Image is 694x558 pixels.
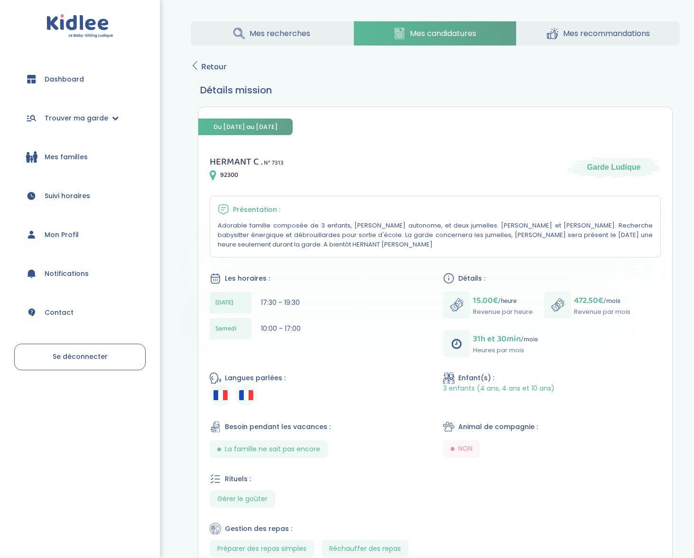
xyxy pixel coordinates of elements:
span: Mon Profil [45,230,79,240]
a: Mes familles [14,140,146,174]
a: Mon Profil [14,218,146,252]
span: Les horaires : [225,274,270,284]
p: /mois [574,294,630,307]
p: Heures par mois [473,346,538,355]
img: logo.svg [46,14,113,38]
a: Mes recherches [191,21,353,46]
span: Notifications [45,269,89,279]
span: 10:00 - 17:00 [261,324,301,333]
span: Enfant(s) : [458,373,494,383]
span: Mes recherches [250,27,310,39]
span: Langues parlées : [225,373,286,383]
span: Réchauffer des repas [322,540,408,558]
span: Besoin pendant les vacances : [225,422,331,432]
span: Rituels : [225,474,251,484]
span: Mes candidatures [410,27,476,39]
span: 472.50€ [574,294,603,307]
h3: Détails mission [200,83,670,97]
p: /mois [473,332,538,346]
span: 92300 [220,170,238,180]
span: N° 7313 [264,158,284,168]
span: Se déconnecter [53,352,108,361]
span: Mes recommandations [563,27,650,39]
span: NON [458,444,472,454]
span: Trouver ma garde [45,113,108,123]
a: Notifications [14,256,146,291]
span: Retour [201,60,227,73]
span: Gestion des repas : [225,524,292,534]
a: Mes candidatures [354,21,517,46]
span: Préparer des repas simples [210,540,314,558]
a: Se déconnecter [14,344,146,370]
span: Contact [45,308,74,318]
span: 17:30 - 19:30 [261,298,300,307]
a: Contact [14,295,146,329]
span: Garde Ludique [587,162,641,173]
span: Samedi [215,324,237,334]
span: 3 enfants (4 ans, 4 ans et 10 ans) [443,384,555,393]
span: 15.00€ [473,294,498,307]
span: Suivi horaires [45,191,90,201]
span: Détails : [458,274,485,284]
a: Dashboard [14,62,146,96]
span: [DATE] [215,298,233,308]
span: Mes familles [45,152,88,162]
p: Revenue par mois [574,307,630,317]
span: Animal de compagnie : [458,422,538,432]
img: Français [213,390,228,400]
a: Retour [191,60,227,73]
span: Dashboard [45,74,84,84]
span: HERMANT C . [210,154,262,169]
p: Revenue par heure [473,307,533,317]
img: Français [239,390,253,400]
a: Trouver ma garde [14,101,146,135]
p: Adorable famille composée de 3 enfants, [PERSON_NAME] autonome, et deux jumelles. [PERSON_NAME] e... [218,221,653,249]
p: /heure [473,294,533,307]
span: Présentation : [233,205,280,215]
span: Gérer le goûter [210,490,275,508]
a: Suivi horaires [14,179,146,213]
span: La famille ne sait pas encore [225,444,320,454]
span: 31h et 30min [473,332,521,346]
span: Du [DATE] au [DATE] [198,119,293,135]
a: Mes recommandations [517,21,680,46]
